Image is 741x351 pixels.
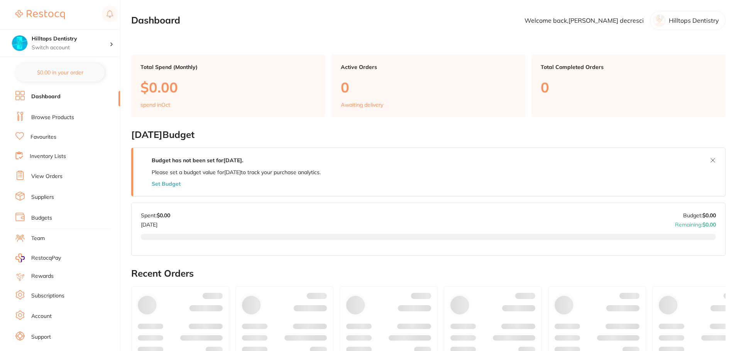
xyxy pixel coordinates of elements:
[141,212,170,218] p: Spent:
[141,218,170,228] p: [DATE]
[131,55,325,117] a: Total Spend (Monthly)$0.00spend inOct
[675,218,716,228] p: Remaining:
[131,129,726,140] h2: [DATE] Budget
[32,44,110,52] p: Switch account
[31,173,63,180] a: View Orders
[152,169,321,175] p: Please set a budget value for [DATE] to track your purchase analytics.
[31,193,54,201] a: Suppliers
[332,55,526,117] a: Active Orders0Awaiting delivery
[131,268,726,279] h2: Recent Orders
[152,181,181,187] button: Set Budget
[31,254,61,262] span: RestocqPay
[140,64,316,70] p: Total Spend (Monthly)
[524,17,644,24] p: Welcome back, [PERSON_NAME] decresci
[31,272,54,280] a: Rewards
[702,212,716,219] strong: $0.00
[31,312,52,320] a: Account
[31,292,64,300] a: Subscriptions
[702,221,716,228] strong: $0.00
[15,254,25,262] img: RestocqPay
[30,153,66,160] a: Inventory Lists
[131,15,180,26] h2: Dashboard
[341,79,516,95] p: 0
[30,133,56,141] a: Favourites
[15,63,105,82] button: $0.00 in your order
[31,214,52,222] a: Budgets
[15,10,65,19] img: Restocq Logo
[140,102,170,108] p: spend in Oct
[541,79,716,95] p: 0
[683,212,716,218] p: Budget:
[31,235,45,242] a: Team
[12,35,27,51] img: Hilltops Dentistry
[31,333,51,341] a: Support
[15,6,65,24] a: Restocq Logo
[15,254,61,262] a: RestocqPay
[152,157,243,164] strong: Budget has not been set for [DATE] .
[669,17,719,24] p: Hilltops Dentistry
[341,64,516,70] p: Active Orders
[31,93,61,101] a: Dashboard
[140,79,316,95] p: $0.00
[341,102,383,108] p: Awaiting delivery
[31,114,74,121] a: Browse Products
[157,212,170,219] strong: $0.00
[541,64,716,70] p: Total Completed Orders
[32,35,110,43] h4: Hilltops Dentistry
[531,55,726,117] a: Total Completed Orders0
